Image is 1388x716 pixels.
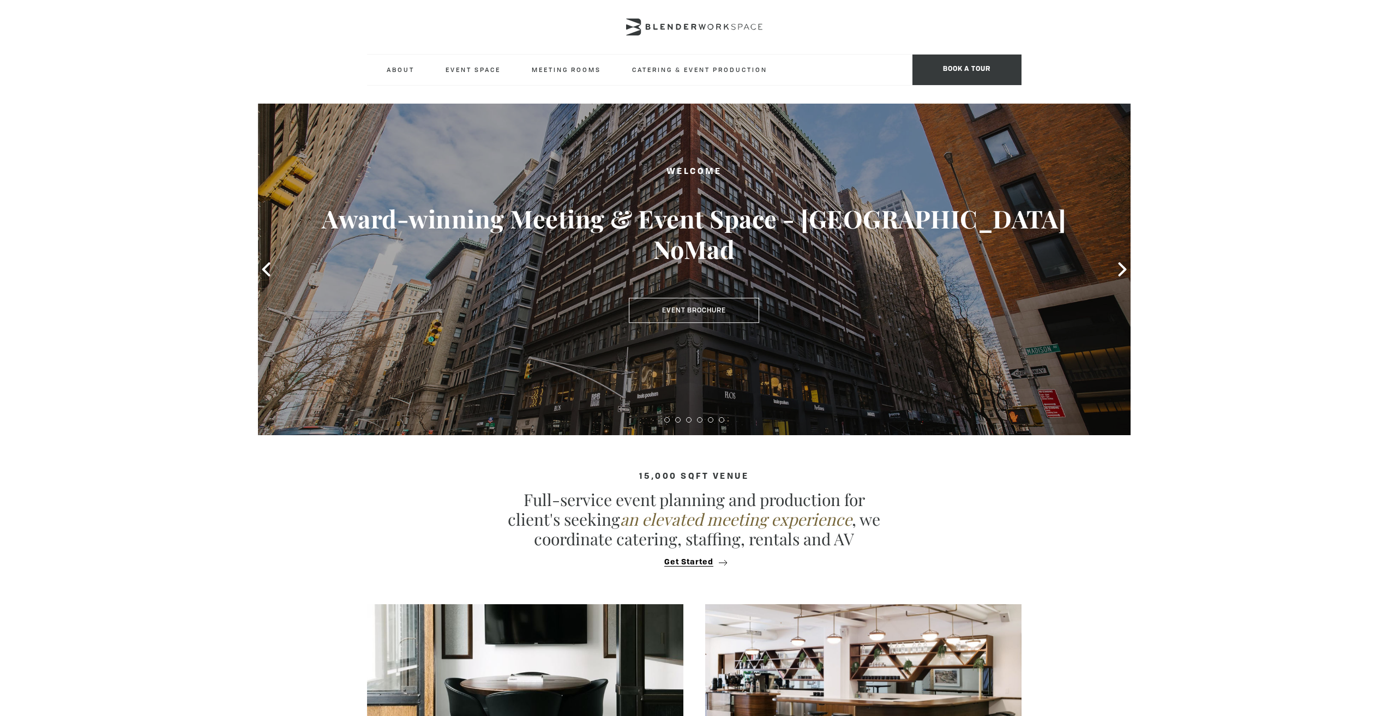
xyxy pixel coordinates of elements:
[503,490,885,549] p: Full-service event planning and production for client's seeking , we coordinate catering, staffin...
[620,508,852,530] em: an elevated meeting experience
[302,165,1087,179] h2: Welcome
[523,55,610,85] a: Meeting Rooms
[302,203,1087,264] h3: Award-winning Meeting & Event Space - [GEOGRAPHIC_DATA] NoMad
[912,55,1022,85] span: Book a tour
[623,55,776,85] a: Catering & Event Production
[661,557,727,567] button: Get Started
[437,55,509,85] a: Event Space
[664,558,713,567] span: Get Started
[378,55,423,85] a: About
[367,472,1022,482] h4: 15,000 sqft venue
[629,298,759,323] a: Event Brochure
